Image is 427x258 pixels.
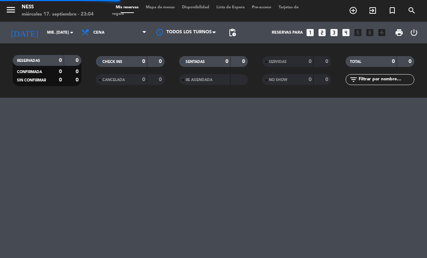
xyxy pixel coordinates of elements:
[228,28,237,37] span: pending_actions
[142,5,178,9] span: Mapa de mesas
[349,6,358,15] i: add_circle_outline
[178,5,213,9] span: Disponibilidad
[76,77,80,83] strong: 0
[242,59,246,64] strong: 0
[329,28,339,37] i: looks_3
[22,11,94,18] div: miércoles 17. septiembre - 23:04
[59,77,62,83] strong: 0
[317,28,327,37] i: looks_two
[186,60,205,64] span: SENTADAS
[410,28,418,37] i: power_settings_new
[5,4,16,18] button: menu
[407,6,416,15] i: search
[349,75,358,84] i: filter_list
[59,58,62,63] strong: 0
[76,69,80,74] strong: 0
[402,4,422,17] span: BUSCAR
[392,59,395,64] strong: 0
[102,60,122,64] span: CHECK INS
[5,25,43,41] i: [DATE]
[159,59,163,64] strong: 0
[395,28,403,37] span: print
[269,78,287,82] span: NO SHOW
[269,60,287,64] span: SERVIDAS
[388,6,397,15] i: turned_in_not
[350,60,361,64] span: TOTAL
[93,30,105,35] span: Cena
[358,76,414,84] input: Filtrar por nombre...
[112,5,142,9] span: Mis reservas
[22,4,94,11] div: Ness
[159,77,163,82] strong: 0
[213,5,248,9] span: Lista de Espera
[102,78,125,82] span: CANCELADA
[186,78,212,82] span: RE AGENDADA
[17,59,40,63] span: RESERVADAS
[309,77,312,82] strong: 0
[341,28,351,37] i: looks_4
[305,28,315,37] i: looks_one
[353,28,363,37] i: looks_5
[363,4,382,17] span: WALK IN
[76,58,80,63] strong: 0
[17,79,46,82] span: SIN CONFIRMAR
[272,30,303,35] span: Reservas para
[67,28,76,37] i: arrow_drop_down
[225,59,228,64] strong: 0
[309,59,312,64] strong: 0
[142,77,145,82] strong: 0
[382,4,402,17] span: Reserva especial
[365,28,375,37] i: looks_6
[142,59,145,64] strong: 0
[17,70,42,74] span: CONFIRMADA
[407,22,422,43] div: LOG OUT
[248,5,275,9] span: Pre-acceso
[343,4,363,17] span: RESERVAR MESA
[377,28,386,37] i: add_box
[5,4,16,15] i: menu
[325,59,330,64] strong: 0
[368,6,377,15] i: exit_to_app
[325,77,330,82] strong: 0
[409,59,413,64] strong: 0
[59,69,62,74] strong: 0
